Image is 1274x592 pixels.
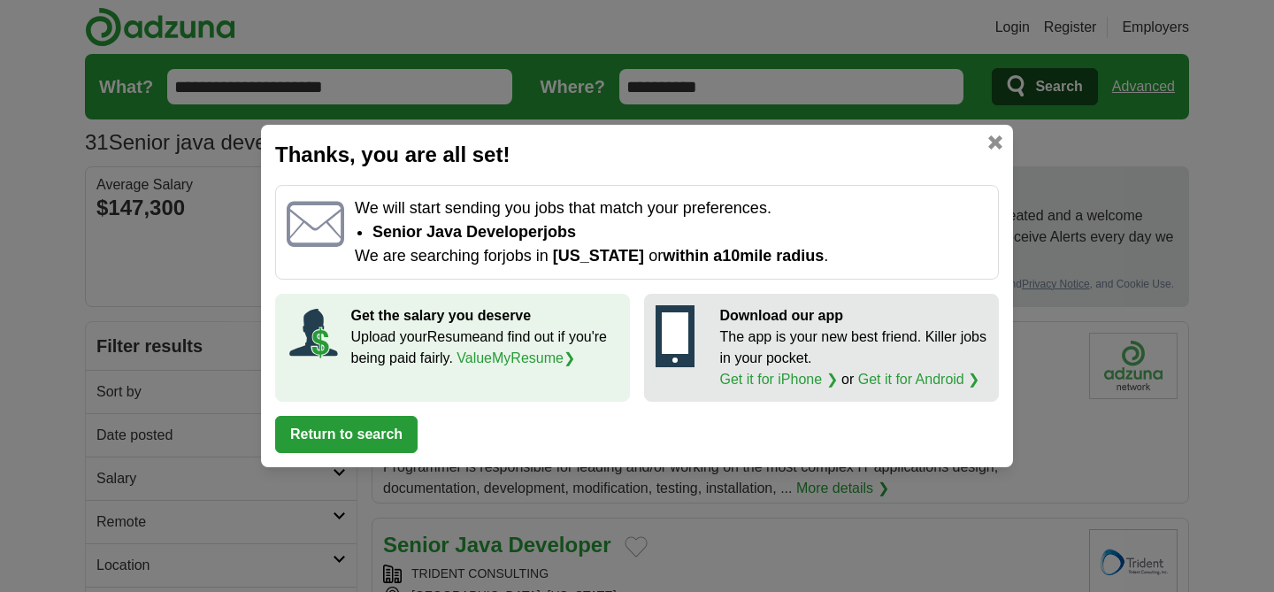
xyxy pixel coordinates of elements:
[275,416,418,453] button: Return to search
[457,350,575,365] a: ValueMyResume❯
[351,327,619,369] p: Upload your Resume and find out if you're being paid fairly.
[720,305,988,327] p: Download our app
[720,372,838,387] a: Get it for iPhone ❯
[351,305,619,327] p: Get the salary you deserve
[275,139,999,171] h2: Thanks, you are all set!
[355,244,987,268] p: We are searching for jobs in or .
[720,327,988,390] p: The app is your new best friend. Killer jobs in your pocket. or
[553,247,644,265] span: [US_STATE]
[355,196,987,220] p: We will start sending you jobs that match your preferences.
[372,220,987,244] li: Senior java developer jobs
[663,247,824,265] span: within a 10 mile radius
[858,372,980,387] a: Get it for Android ❯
